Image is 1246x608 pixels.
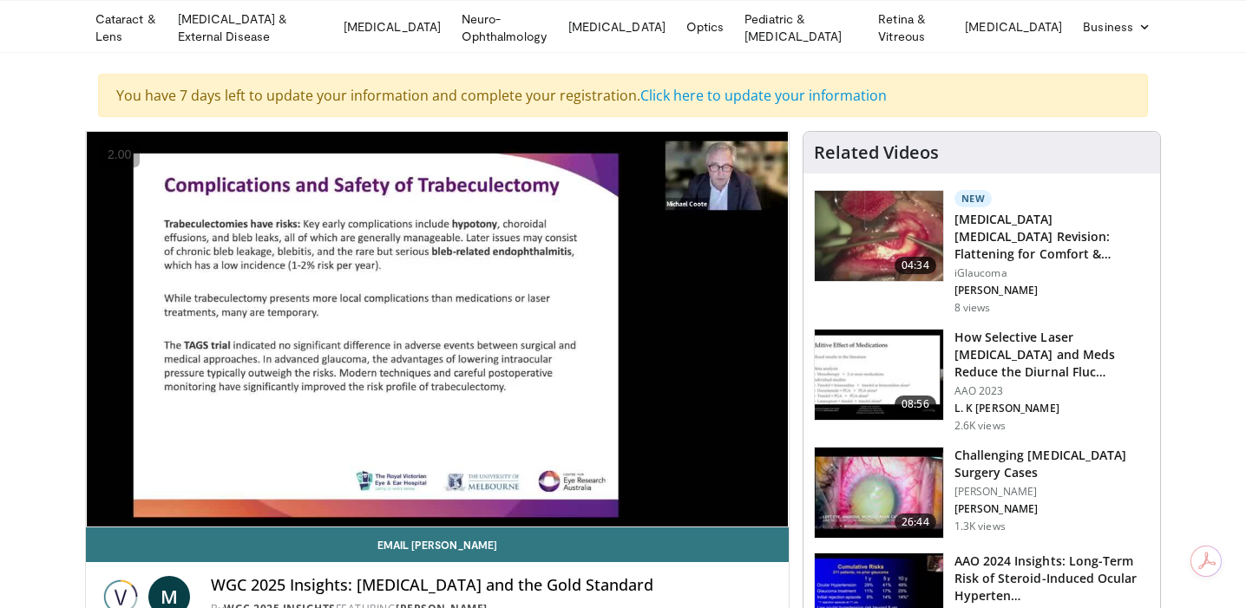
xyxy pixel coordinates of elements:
a: Click here to update your information [640,86,887,105]
p: 2.6K views [954,419,1006,433]
div: You have 7 days left to update your information and complete your registration. [98,74,1148,117]
span: 08:56 [895,396,936,413]
a: [MEDICAL_DATA] [333,10,451,44]
span: 04:34 [895,257,936,274]
a: 08:56 How Selective Laser [MEDICAL_DATA] and Meds Reduce the Diurnal Fluc… AAO 2023 L. K [PERSON_... [814,329,1150,433]
p: [PERSON_NAME] [954,284,1150,297]
a: Optics [676,10,734,44]
a: [MEDICAL_DATA] [954,10,1072,44]
a: Neuro-Ophthalmology [451,10,558,45]
img: 05a6f048-9eed-46a7-93e1-844e43fc910c.150x105_q85_crop-smart_upscale.jpg [815,448,943,538]
h3: How Selective Laser [MEDICAL_DATA] and Meds Reduce the Diurnal Fluc… [954,329,1150,381]
h3: [MEDICAL_DATA] [MEDICAL_DATA] Revision: Flattening for Comfort & Success [954,211,1150,263]
p: 1.3K views [954,520,1006,533]
img: 3bd61a99-1ae1-4a9d-a6af-907ad073e0d9.150x105_q85_crop-smart_upscale.jpg [815,191,943,281]
a: 04:34 New [MEDICAL_DATA] [MEDICAL_DATA] Revision: Flattening for Comfort & Success iGlaucoma [PER... [814,190,1150,315]
p: iGlaucoma [954,266,1150,280]
h3: Challenging [MEDICAL_DATA] Surgery Cases [954,447,1150,481]
img: 420b1191-3861-4d27-8af4-0e92e58098e4.150x105_q85_crop-smart_upscale.jpg [815,330,943,420]
h3: AAO 2024 Insights: Long-Term Risk of Steroid-Induced Ocular Hyperten… [954,552,1150,605]
a: Retina & Vitreous [868,10,954,45]
a: [MEDICAL_DATA] [558,10,676,44]
a: Pediatric & [MEDICAL_DATA] [734,10,868,45]
a: Cataract & Lens [85,10,167,45]
span: 26:44 [895,513,936,531]
p: AAO 2023 [954,384,1150,398]
p: [PERSON_NAME] [954,485,1150,499]
p: [PERSON_NAME] [954,502,1150,516]
video-js: Video Player [86,132,789,527]
a: [MEDICAL_DATA] & External Disease [167,10,333,45]
p: New [954,190,993,207]
h4: WGC 2025 Insights: [MEDICAL_DATA] and the Gold Standard [211,576,775,595]
p: 8 views [954,301,991,315]
h4: Related Videos [814,142,939,163]
p: L. K [PERSON_NAME] [954,402,1150,415]
a: 26:44 Challenging [MEDICAL_DATA] Surgery Cases [PERSON_NAME] [PERSON_NAME] 1.3K views [814,447,1150,539]
a: Business [1072,10,1161,44]
a: Email [PERSON_NAME] [86,527,789,562]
